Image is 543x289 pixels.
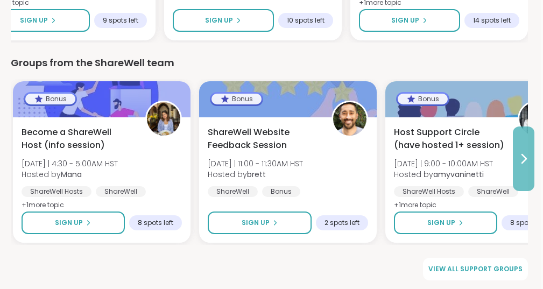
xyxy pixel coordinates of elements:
[61,169,82,180] b: Mana
[22,158,118,169] span: [DATE] | 4:30 - 5:00AM HST
[394,158,493,169] span: [DATE] | 9:00 - 10:00AM HST
[138,218,173,227] span: 8 spots left
[208,169,303,180] span: Hosted by
[359,9,460,32] button: Sign Up
[55,218,83,228] span: Sign Up
[173,9,274,32] button: Sign Up
[433,169,484,180] b: amyvaninetti
[22,126,133,152] span: Become a ShareWell Host (info session)
[208,212,312,234] button: Sign Up
[22,212,125,234] button: Sign Up
[211,94,262,104] div: Bonus
[325,218,359,227] span: 2 spots left
[394,186,464,197] div: ShareWell Hosts
[11,55,528,71] div: Groups from the ShareWell team
[262,186,300,197] div: Bonus
[428,264,523,274] span: View all support groups
[398,94,448,104] div: Bonus
[147,102,180,136] img: Mana
[468,186,518,197] div: ShareWell
[205,16,233,25] span: Sign Up
[208,126,320,152] span: ShareWell Website Feedback Session
[394,169,493,180] span: Hosted by
[333,102,366,136] img: brett
[96,186,146,197] div: ShareWell
[103,16,138,25] span: 9 spots left
[208,186,258,197] div: ShareWell
[394,126,506,152] span: Host Support Circle (have hosted 1+ session)
[473,16,511,25] span: 14 spots left
[242,218,270,228] span: Sign Up
[20,16,48,25] span: Sign Up
[22,169,118,180] span: Hosted by
[22,186,91,197] div: ShareWell Hosts
[208,158,303,169] span: [DATE] | 11:00 - 11:30AM HST
[423,258,528,280] a: View all support groups
[427,218,455,228] span: Sign Up
[391,16,419,25] span: Sign Up
[394,212,497,234] button: Sign Up
[247,169,266,180] b: brett
[25,94,75,104] div: Bonus
[287,16,325,25] span: 10 spots left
